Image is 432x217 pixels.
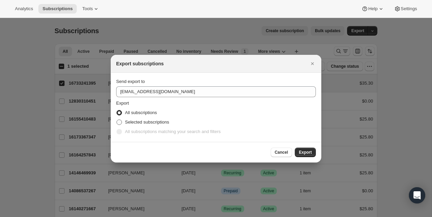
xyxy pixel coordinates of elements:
[308,59,317,68] button: Close
[78,4,104,14] button: Tools
[125,120,169,125] span: Selected subscriptions
[116,101,129,106] span: Export
[295,148,316,157] button: Export
[299,150,312,155] span: Export
[409,187,425,203] div: Open Intercom Messenger
[275,150,288,155] span: Cancel
[116,79,145,84] span: Send export to
[11,4,37,14] button: Analytics
[42,6,73,12] span: Subscriptions
[38,4,77,14] button: Subscriptions
[116,60,164,67] h2: Export subscriptions
[357,4,388,14] button: Help
[368,6,377,12] span: Help
[125,110,157,115] span: All subscriptions
[271,148,292,157] button: Cancel
[15,6,33,12] span: Analytics
[125,129,221,134] span: All subscriptions matching your search and filters
[390,4,421,14] button: Settings
[82,6,93,12] span: Tools
[401,6,417,12] span: Settings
